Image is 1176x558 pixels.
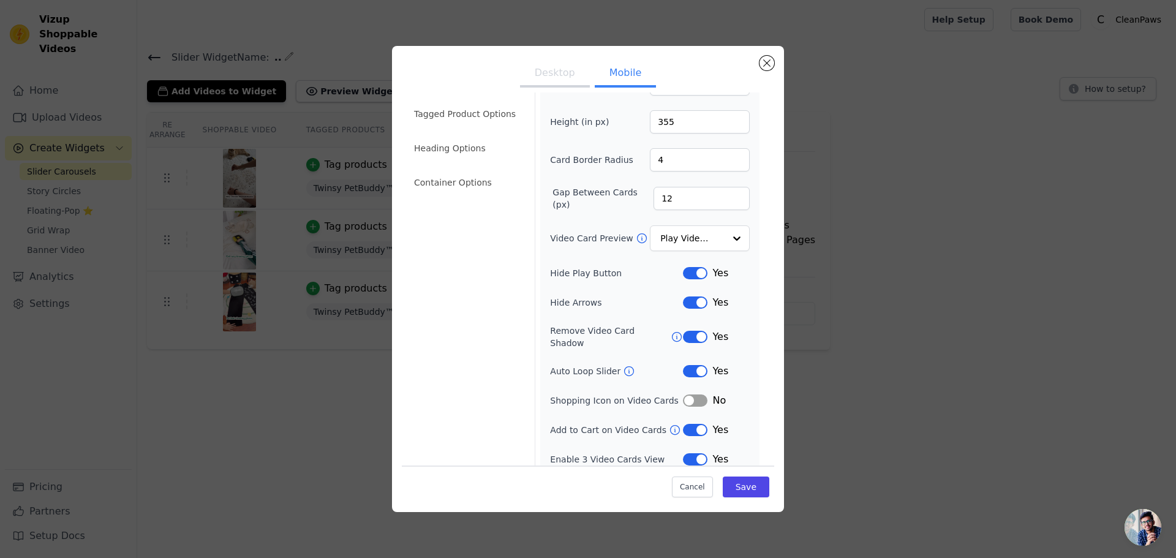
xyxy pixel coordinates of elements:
[550,267,683,279] label: Hide Play Button
[550,325,671,349] label: Remove Video Card Shadow
[712,393,726,408] span: No
[712,266,728,281] span: Yes
[550,116,617,128] label: Height (in px)
[407,170,527,195] li: Container Options
[672,477,713,497] button: Cancel
[520,61,590,88] button: Desktop
[712,364,728,379] span: Yes
[712,330,728,344] span: Yes
[550,365,623,377] label: Auto Loop Slider
[723,477,769,497] button: Save
[407,102,527,126] li: Tagged Product Options
[550,453,683,466] label: Enable 3 Video Cards View
[712,295,728,310] span: Yes
[1125,509,1161,546] a: Ouvrir le chat
[552,186,654,211] label: Gap Between Cards (px)
[712,452,728,467] span: Yes
[550,394,679,407] label: Shopping Icon on Video Cards
[595,61,656,88] button: Mobile
[759,56,774,70] button: Close modal
[407,136,527,160] li: Heading Options
[550,154,633,166] label: Card Border Radius
[550,296,683,309] label: Hide Arrows
[550,232,635,244] label: Video Card Preview
[712,423,728,437] span: Yes
[550,424,669,436] label: Add to Cart on Video Cards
